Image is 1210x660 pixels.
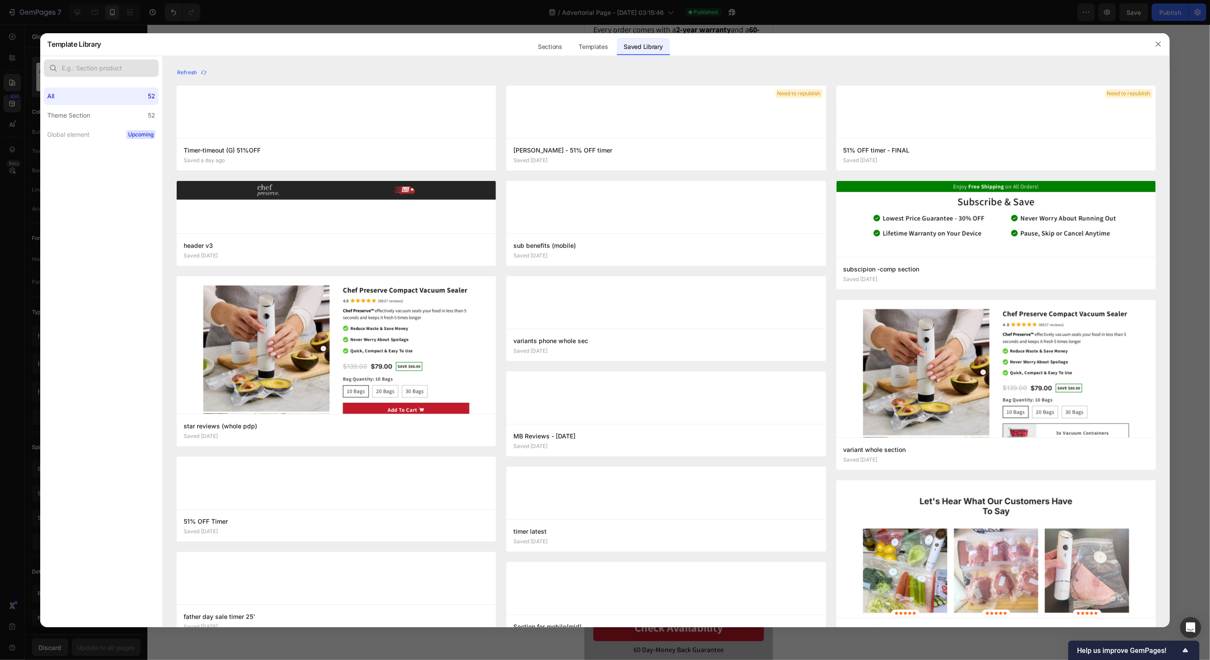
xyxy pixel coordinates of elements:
[184,611,489,622] p: father day sale timer 25'
[184,253,218,259] p: Saved [DATE]
[65,277,77,291] div: 07
[513,538,547,545] p: Saved [DATE]
[177,457,496,471] img: -a-gempagesversionv7shop-id488519683201303421theme-section-id572278108921529159.jpg
[112,291,123,300] p: sec
[21,306,167,322] h2: Chef Preserve Vacuum Sealer
[21,387,167,396] p: 60-Day Money Back Guarantee!
[1180,617,1201,638] div: Open Intercom Messenger
[184,145,489,156] p: Timer-timeout (G) 51%OFF
[177,69,207,76] div: Refresh
[844,276,878,282] p: Saved [DATE]
[837,86,1156,100] img: -a-gempagesversionv7shop-id488519683201303421theme-section-id572279481482347392.jpg
[506,372,826,386] img: -a-gempagesversionv7shop-id488519683201303421theme-section-id568834732658262910.jpg
[837,181,1156,257] img: -a-gempagesversionv7shop-id488519683201303421theme-section-id585482548608500407.jpg
[177,552,496,566] img: -a-gempagesversionv7shop-id488519683201303421theme-section-id568795250114429984.jpg
[112,277,123,291] div: 28
[44,59,159,77] input: E.g.: Section product
[506,86,826,100] img: -a-gempagesversionv7shop-id488519683201303421theme-section-id585959925046313667.jpg
[844,145,1149,156] p: 51% OFF timer - FINAL
[61,577,126,584] span: then drag & drop elements
[184,240,489,251] p: header v3
[506,276,826,287] img: -a-gempagesversionv7shop-id488519683201303421theme-section-id576011286257599050.jpg
[68,506,121,515] div: Choose templates
[21,257,167,271] p: SALE ENDS SOON
[33,366,93,376] p: Sell-out Risk:
[844,157,878,163] p: Saved [DATE]
[25,106,163,243] img: gempages_488519683201303421-23897c99-dcf2-4acb-95e7-66c79b83ec87.webp
[506,467,826,481] img: -a-gempagesversionv7shop-id488519683201303421theme-section-id568640723365135381.jpg
[513,336,819,346] p: variants phone whole sec
[513,622,819,632] p: Section for mobile(mid)
[88,277,100,291] div: 24
[844,625,1149,636] p: DT Reviews - [DATE]
[513,157,547,163] p: Saved [DATE]
[184,433,218,439] p: Saved [DATE]
[47,91,54,101] div: All
[184,624,218,630] p: Saved [DATE]
[844,457,878,463] p: Saved [DATE]
[506,181,826,195] img: -a-gempagesversionv7shop-id488519683201303421theme-section-id585153508177609362.jpg
[184,516,489,527] p: 51% OFF Timer
[67,566,121,575] div: Add blank section
[513,348,547,354] p: Saved [DATE]
[70,547,117,555] span: from URL or image
[617,38,670,56] div: Saved Library
[110,366,127,376] strong: FREE
[513,145,819,156] p: [PERSON_NAME] - 51% OFF timer
[184,157,225,163] p: Saved a day ago
[1077,645,1191,656] button: Show survey - Help us improve GemPages!
[7,487,49,496] span: Add section
[126,130,155,139] span: Upcoming
[1077,646,1180,655] span: Help us improve GemPages!
[76,437,122,444] div: Drop element here
[76,82,122,89] div: Drop element here
[506,562,826,576] img: -a-gempagesversionv7shop-id488519683201303421theme-section-id541712432473572526.jpg
[513,443,547,449] p: Saved [DATE]
[837,300,1156,596] img: -a-gempagesversionv7shop-id488519683201303421theme-section-id576011173078500291.jpg
[57,330,132,347] span: GET 51% OFF
[88,291,100,300] p: min
[47,110,90,121] div: Theme Section
[531,38,569,56] div: Sections
[1105,89,1152,98] span: Need to republish
[184,421,489,431] p: star reviews (whole pdp)
[177,86,496,100] img: -a-gempagesversionv7shop-id488519683201303421theme-section-id586320421213700893.jpg
[844,445,1149,455] p: variant whole section
[148,110,155,121] div: 52
[65,291,77,300] p: hrs
[177,276,496,540] img: -a-gempagesversionv7shop-id488519683201303421theme-section-id583732469644133095.jpg
[77,366,93,376] strong: High
[513,253,547,259] p: Saved [DATE]
[513,240,819,251] p: sub benefits (mobile)
[844,264,1149,274] p: subscipion -comp section
[572,38,615,56] div: Templates
[101,367,102,376] p: |
[148,91,155,101] div: 52
[184,528,218,535] p: Saved [DATE]
[9,590,179,617] a: Check Availability
[63,517,123,525] span: inspired by CRO experts
[776,89,823,98] span: Need to republish
[47,129,90,140] div: Global element
[110,366,155,376] p: shipping
[10,621,178,630] p: 60 Day-Money Back Guarantee
[71,536,117,545] div: Generate layout
[50,596,138,611] p: Check Availability
[513,526,819,537] p: timer latest
[47,33,101,56] h2: Template Library
[21,326,167,353] a: GET 51% OFF
[513,431,819,441] p: MB Reviews - [DATE]
[177,181,496,214] img: -a-gempagesversionv7shop-id488519683201303421theme-section-id499391627064771814.jpg
[177,66,208,79] button: Refresh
